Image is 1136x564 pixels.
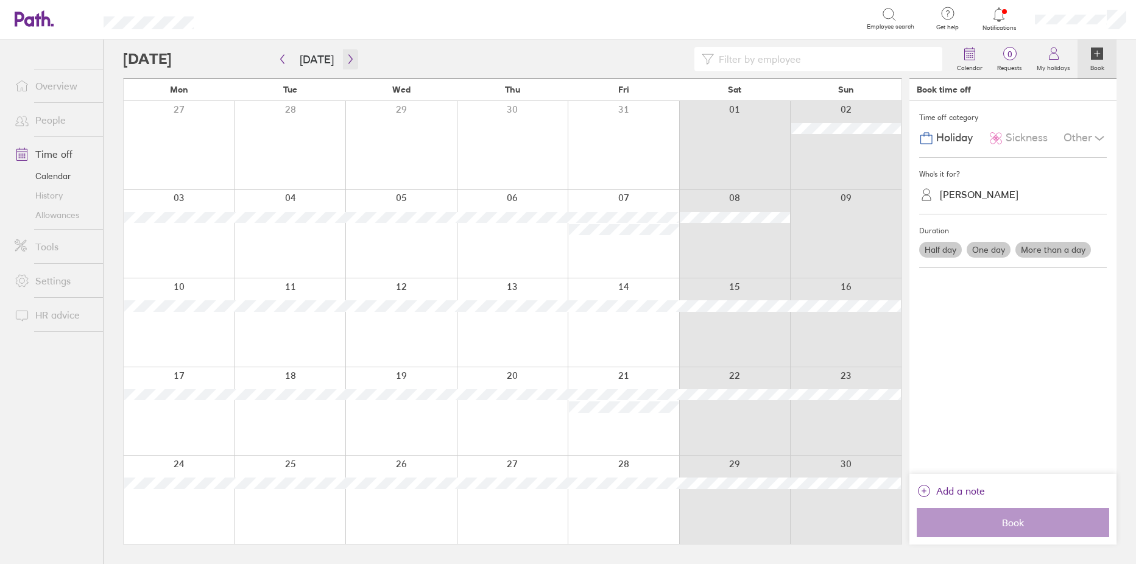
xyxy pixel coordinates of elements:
[5,234,103,259] a: Tools
[917,85,971,94] div: Book time off
[979,6,1019,32] a: Notifications
[1078,40,1117,79] a: Book
[5,166,103,186] a: Calendar
[990,49,1029,59] span: 0
[917,508,1109,537] button: Book
[290,49,344,69] button: [DATE]
[990,61,1029,72] label: Requests
[936,481,985,501] span: Add a note
[928,24,967,31] span: Get help
[838,85,854,94] span: Sun
[505,85,520,94] span: Thu
[979,24,1019,32] span: Notifications
[936,132,973,144] span: Holiday
[728,85,741,94] span: Sat
[5,108,103,132] a: People
[1015,242,1091,258] label: More than a day
[919,108,1107,127] div: Time off category
[5,269,103,293] a: Settings
[618,85,629,94] span: Fri
[170,85,188,94] span: Mon
[5,303,103,327] a: HR advice
[967,242,1011,258] label: One day
[227,13,258,24] div: Search
[392,85,411,94] span: Wed
[5,142,103,166] a: Time off
[917,481,985,501] button: Add a note
[919,222,1107,240] div: Duration
[714,48,935,71] input: Filter by employee
[950,61,990,72] label: Calendar
[940,189,1018,200] div: [PERSON_NAME]
[919,242,962,258] label: Half day
[925,517,1101,528] span: Book
[283,85,297,94] span: Tue
[990,40,1029,79] a: 0Requests
[5,186,103,205] a: History
[919,165,1107,183] div: Who's it for?
[1006,132,1048,144] span: Sickness
[1083,61,1112,72] label: Book
[1064,127,1107,150] div: Other
[1029,61,1078,72] label: My holidays
[950,40,990,79] a: Calendar
[867,23,914,30] span: Employee search
[5,74,103,98] a: Overview
[1029,40,1078,79] a: My holidays
[5,205,103,225] a: Allowances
